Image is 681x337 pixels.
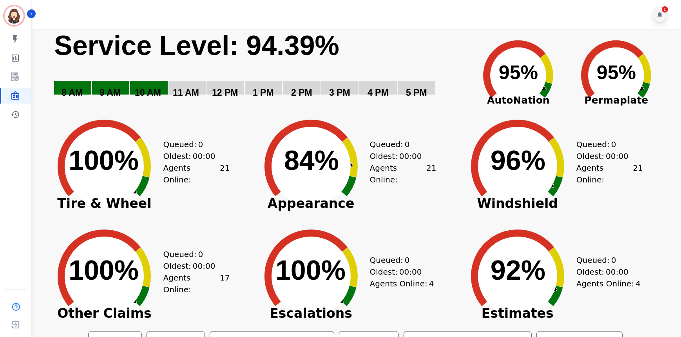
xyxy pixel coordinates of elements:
text: 92% [491,255,545,286]
div: Agents Online: [370,162,436,186]
text: 100% [69,255,139,286]
span: 17 [220,272,230,295]
span: 0 [405,254,410,266]
span: 0 [198,138,203,150]
div: Queued: [576,254,635,266]
text: 9 AM [100,87,121,98]
span: 00:00 [193,150,216,162]
text: 12 PM [212,87,238,98]
text: 11 AM [173,87,199,98]
svg: Service Level: 0% [53,29,467,109]
div: Queued: [576,138,635,150]
div: Oldest: [576,150,635,162]
span: 0 [611,138,616,150]
text: 4 PM [368,87,389,98]
span: 00:00 [606,266,628,278]
text: 5 PM [406,87,427,98]
text: 10 AM [135,87,161,98]
div: Agents Online: [163,162,230,186]
span: Permaplate [567,93,665,108]
span: 21 [633,162,643,186]
text: 95% [499,62,538,84]
text: 100% [275,255,346,286]
span: 00:00 [399,150,422,162]
div: Queued: [370,254,429,266]
span: 0 [611,254,616,266]
span: 0 [198,248,203,260]
text: Service Level: 94.39% [54,30,339,61]
span: 0 [405,138,410,150]
div: Agents Online: [370,278,436,290]
text: 84% [284,145,339,176]
span: 4 [429,278,434,290]
span: Escalations [252,310,370,317]
text: 1 PM [253,87,274,98]
text: 95% [597,62,636,84]
div: Queued: [370,138,429,150]
img: Bordered avatar [5,6,24,25]
div: Oldest: [163,260,222,272]
div: Oldest: [163,150,222,162]
span: 21 [426,162,436,186]
div: Agents Online: [163,272,230,295]
text: 100% [69,145,139,176]
div: Queued: [163,138,222,150]
text: 8 AM [62,87,83,98]
div: Queued: [163,248,222,260]
text: 96% [491,145,545,176]
div: Oldest: [576,266,635,278]
span: 21 [220,162,230,186]
div: 1 [662,6,668,13]
span: Estimates [459,310,576,317]
span: 4 [636,278,641,290]
text: 2 PM [291,87,312,98]
div: Oldest: [370,266,429,278]
div: Agents Online: [576,278,643,290]
text: 3 PM [329,87,350,98]
div: Agents Online: [576,162,643,186]
span: Windshield [459,200,576,208]
span: 00:00 [193,260,216,272]
span: 00:00 [606,150,628,162]
span: AutoNation [469,93,567,108]
span: Other Claims [45,310,163,317]
span: 00:00 [399,266,422,278]
div: Oldest: [370,150,429,162]
span: Appearance [252,200,370,208]
span: Tire & Wheel [45,200,163,208]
